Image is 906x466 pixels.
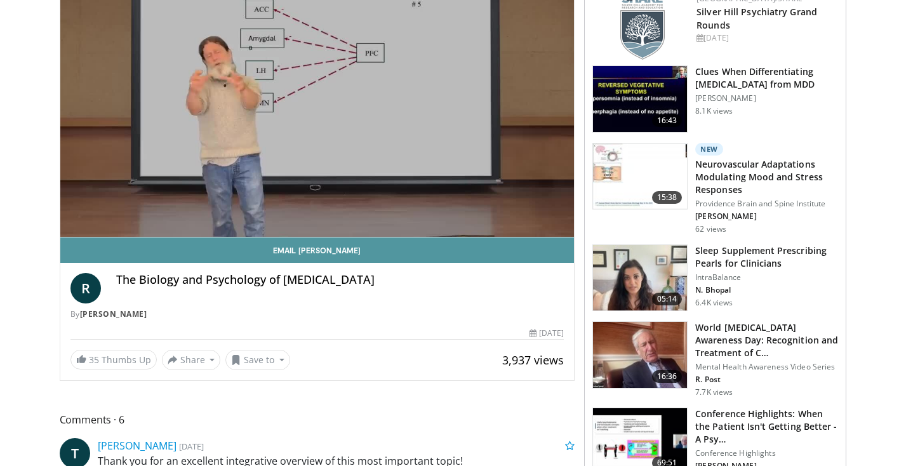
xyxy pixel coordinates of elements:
[80,309,147,319] a: [PERSON_NAME]
[695,408,838,446] h3: Conference Highlights: When the Patient Isn't Getting Better - A Psy…
[695,158,838,196] h3: Neurovascular Adaptations Modulating Mood and Stress Responses
[98,439,177,453] a: [PERSON_NAME]
[70,350,157,369] a: 35 Thumbs Up
[695,448,838,458] p: Conference Highlights
[592,143,838,234] a: 15:38 New Neurovascular Adaptations Modulating Mood and Stress Responses Providence Brain and Spi...
[695,298,733,308] p: 6.4K views
[593,66,687,132] img: a6520382-d332-4ed3-9891-ee688fa49237.150x105_q85_crop-smart_upscale.jpg
[530,328,564,339] div: [DATE]
[89,354,99,366] span: 35
[502,352,564,368] span: 3,937 views
[695,224,726,234] p: 62 views
[593,322,687,388] img: dad9b3bb-f8af-4dab-abc0-c3e0a61b252e.150x105_q85_crop-smart_upscale.jpg
[592,321,838,397] a: 16:36 World [MEDICAL_DATA] Awareness Day: Recognition and Treatment of C… Mental Health Awareness...
[696,32,836,44] div: [DATE]
[695,211,838,222] p: [PERSON_NAME]
[695,272,838,283] p: IntraBalance
[695,65,838,91] h3: Clues When Differentiating [MEDICAL_DATA] from MDD
[695,387,733,397] p: 7.7K views
[695,285,838,295] p: N. Bhopal
[652,370,683,383] span: 16:36
[60,411,575,428] span: Comments 6
[70,273,101,303] a: R
[696,6,817,31] a: Silver Hill Psychiatry Grand Rounds
[695,199,838,209] p: Providence Brain and Spine Institute
[695,93,838,103] p: [PERSON_NAME]
[593,245,687,311] img: 38bb175e-6d6c-4ece-ba99-644c925e62de.150x105_q85_crop-smart_upscale.jpg
[70,309,564,320] div: By
[162,350,221,370] button: Share
[116,273,564,287] h4: The Biology and Psychology of [MEDICAL_DATA]
[695,106,733,116] p: 8.1K views
[592,244,838,312] a: 05:14 Sleep Supplement Prescribing Pearls for Clinicians IntraBalance N. Bhopal 6.4K views
[695,375,838,385] p: R. Post
[225,350,290,370] button: Save to
[652,114,683,127] span: 16:43
[652,191,683,204] span: 15:38
[592,65,838,133] a: 16:43 Clues When Differentiating [MEDICAL_DATA] from MDD [PERSON_NAME] 8.1K views
[695,244,838,270] h3: Sleep Supplement Prescribing Pearls for Clinicians
[695,143,723,156] p: New
[695,362,838,372] p: Mental Health Awareness Video Series
[695,321,838,359] h3: World [MEDICAL_DATA] Awareness Day: Recognition and Treatment of C…
[652,293,683,305] span: 05:14
[593,143,687,210] img: 4562edde-ec7e-4758-8328-0659f7ef333d.150x105_q85_crop-smart_upscale.jpg
[60,237,575,263] a: Email [PERSON_NAME]
[179,441,204,452] small: [DATE]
